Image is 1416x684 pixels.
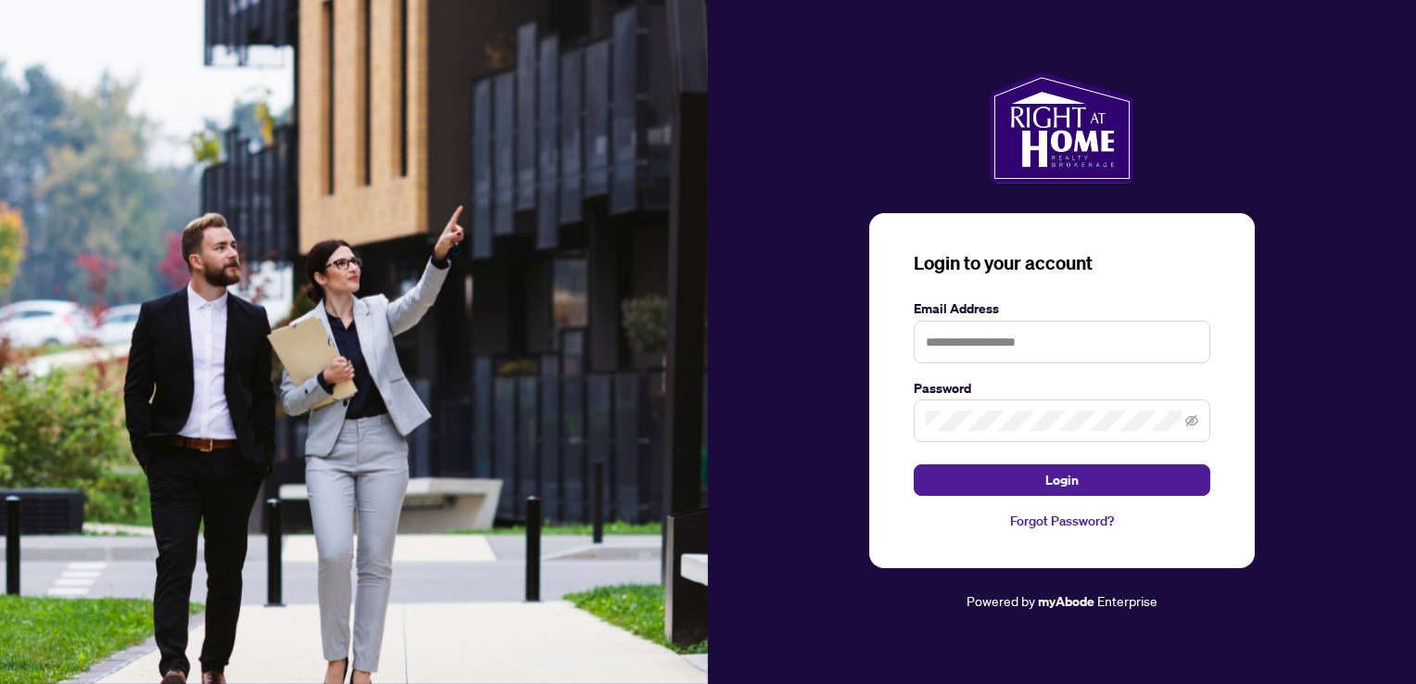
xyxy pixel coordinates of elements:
label: Password [914,378,1210,399]
a: Forgot Password? [914,511,1210,531]
span: Login [1045,465,1079,495]
span: Enterprise [1097,592,1157,609]
span: eye-invisible [1185,414,1198,427]
a: myAbode [1038,591,1094,612]
img: ma-logo [990,72,1133,184]
span: Powered by [967,592,1035,609]
button: Login [914,464,1210,496]
label: Email Address [914,298,1210,319]
h3: Login to your account [914,250,1210,276]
